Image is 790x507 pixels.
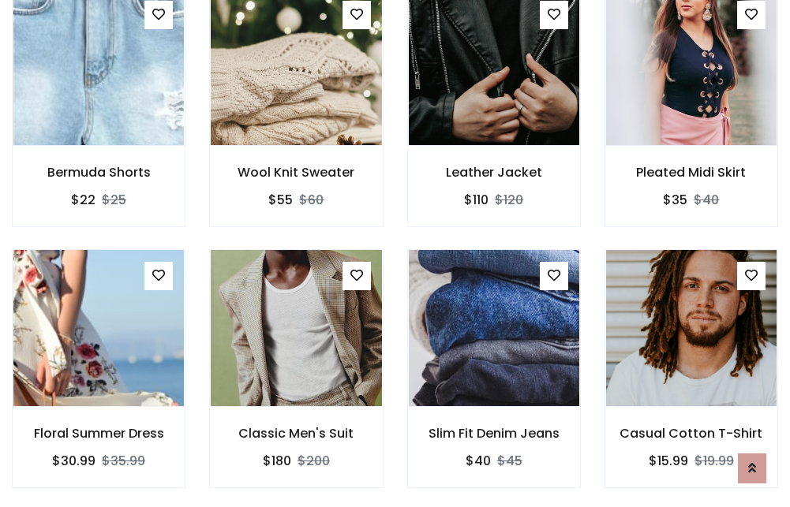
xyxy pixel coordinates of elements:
del: $200 [298,452,330,470]
h6: $55 [268,192,293,207]
h6: $22 [71,192,95,207]
h6: Bermuda Shorts [13,165,185,180]
h6: Slim Fit Denim Jeans [408,426,580,441]
del: $35.99 [102,452,145,470]
h6: $40 [466,453,491,468]
h6: $110 [464,192,489,207]
del: $25 [102,191,126,209]
h6: $30.99 [52,453,95,468]
h6: Classic Men's Suit [210,426,382,441]
del: $60 [299,191,324,209]
del: $120 [495,191,523,209]
h6: Casual Cotton T-Shirt [605,426,777,441]
h6: $35 [663,192,687,207]
del: $19.99 [695,452,734,470]
h6: Pleated Midi Skirt [605,165,777,180]
h6: $15.99 [649,453,688,468]
h6: Floral Summer Dress [13,426,185,441]
del: $45 [497,452,522,470]
h6: Wool Knit Sweater [210,165,382,180]
h6: $180 [263,453,291,468]
del: $40 [694,191,719,209]
h6: Leather Jacket [408,165,580,180]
